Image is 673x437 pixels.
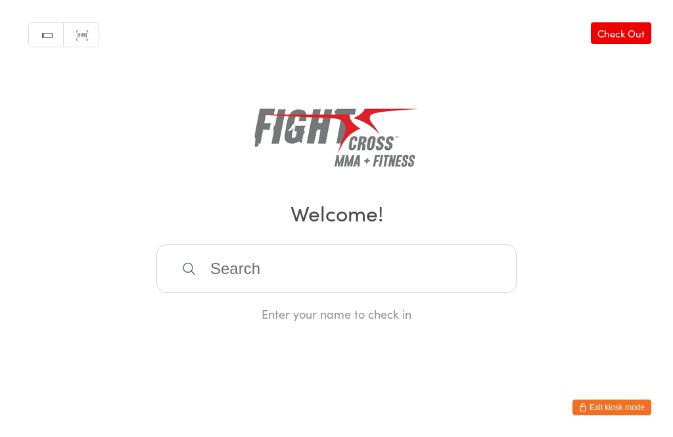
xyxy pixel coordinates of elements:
[13,198,660,227] h2: Welcome!
[572,400,651,415] button: Exit kiosk mode
[591,22,651,44] a: Check Out
[156,306,517,322] div: Enter your name to check in
[254,87,419,179] img: Fightcross MMA & Fitness
[156,244,517,293] input: Search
